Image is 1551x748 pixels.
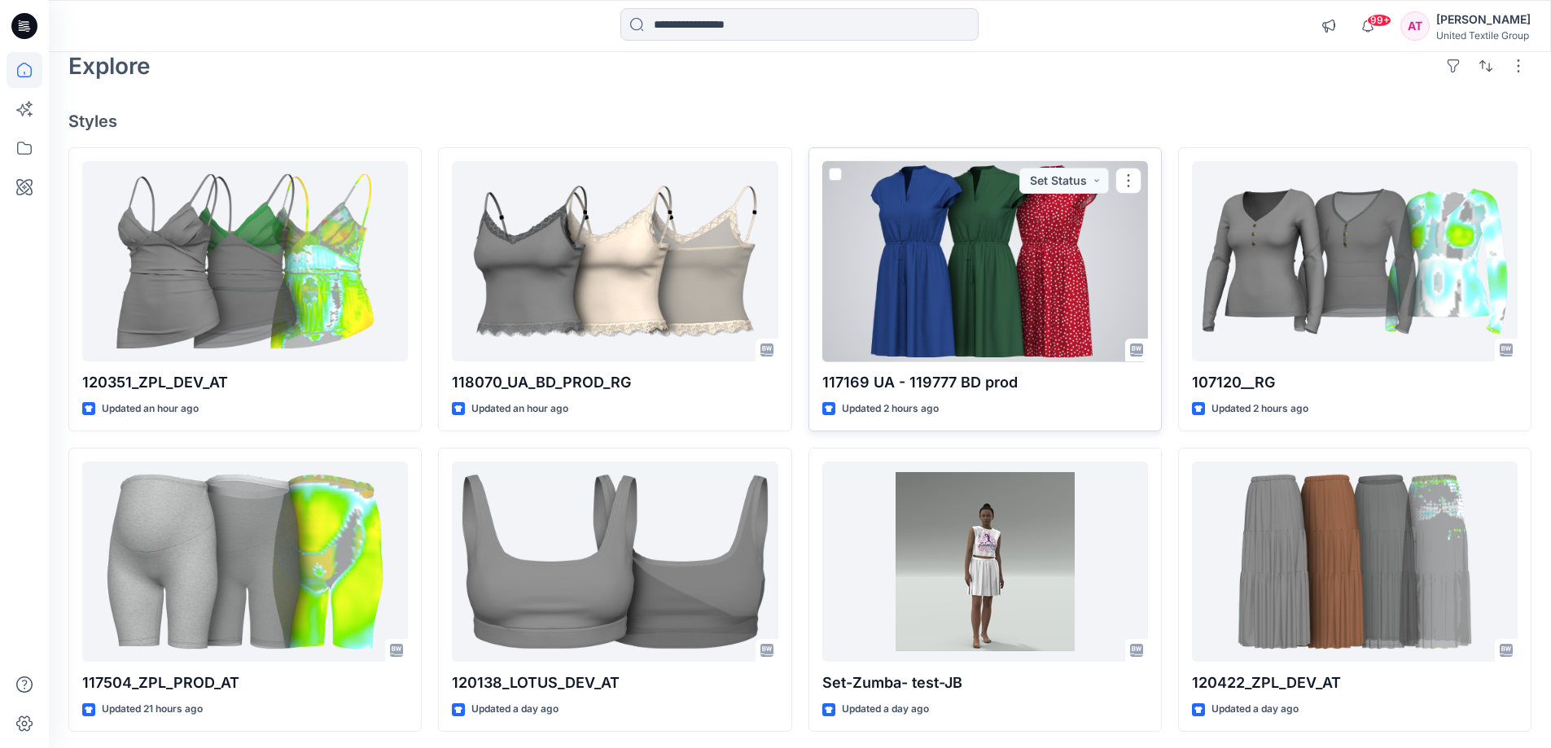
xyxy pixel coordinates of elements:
[1192,671,1518,694] p: 120422_ZPL_DEV_AT
[82,461,408,663] a: 117504_ZPL_PROD_AT
[822,461,1148,663] a: Set-Zumba- test-JB
[822,671,1148,694] p: Set-Zumba- test-JB
[471,701,559,718] p: Updated a day ago
[822,371,1148,394] p: 117169 UA - 119777 BD prod
[102,400,199,418] p: Updated an hour ago
[102,701,203,718] p: Updated 21 hours ago
[822,161,1148,362] a: 117169 UA - 119777 BD prod
[68,112,1531,131] h4: Styles
[452,371,778,394] p: 118070_UA_BD_PROD_RG
[1436,29,1531,42] div: United Textile Group
[471,400,568,418] p: Updated an hour ago
[452,671,778,694] p: 120138_LOTUS_DEV_AT
[1211,400,1308,418] p: Updated 2 hours ago
[1400,11,1430,41] div: AT
[1436,10,1531,29] div: [PERSON_NAME]
[82,671,408,694] p: 117504_ZPL_PROD_AT
[452,461,778,663] a: 120138_LOTUS_DEV_AT
[1367,14,1391,27] span: 99+
[82,371,408,394] p: 120351_ZPL_DEV_AT
[82,161,408,362] a: 120351_ZPL_DEV_AT
[68,53,151,79] h2: Explore
[1192,461,1518,663] a: 120422_ZPL_DEV_AT
[842,701,929,718] p: Updated a day ago
[1211,701,1299,718] p: Updated a day ago
[1192,161,1518,362] a: 107120__RG
[1192,371,1518,394] p: 107120__RG
[452,161,778,362] a: 118070_UA_BD_PROD_RG
[842,400,939,418] p: Updated 2 hours ago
